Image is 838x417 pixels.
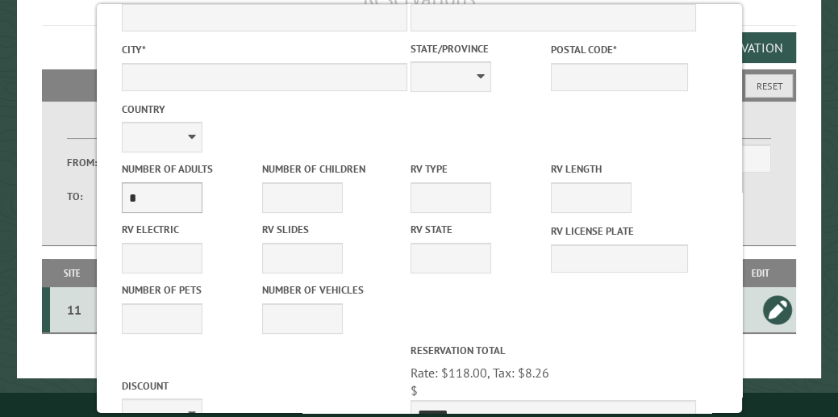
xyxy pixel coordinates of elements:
[411,41,548,56] label: State/Province
[122,42,407,57] label: City
[56,302,92,318] div: 11
[122,282,259,298] label: Number of Pets
[67,155,110,170] label: From:
[411,343,696,358] label: Reservation Total
[262,222,399,237] label: RV Slides
[122,378,407,394] label: Discount
[67,120,239,139] label: Dates
[67,189,110,204] label: To:
[411,365,549,381] span: Rate: $118.00, Tax: $8.26
[725,259,796,287] th: Edit
[122,222,259,237] label: RV Electric
[122,161,259,177] label: Number of Adults
[262,282,399,298] label: Number of Vehicles
[551,223,688,239] label: RV License Plate
[411,382,418,398] span: $
[551,42,688,57] label: Postal Code
[42,69,796,100] h2: Filters
[122,102,407,117] label: Country
[411,222,548,237] label: RV State
[262,161,399,177] label: Number of Children
[745,74,793,98] button: Reset
[50,259,95,287] th: Site
[551,161,688,177] label: RV Length
[411,161,548,177] label: RV Type
[95,259,262,287] th: Dates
